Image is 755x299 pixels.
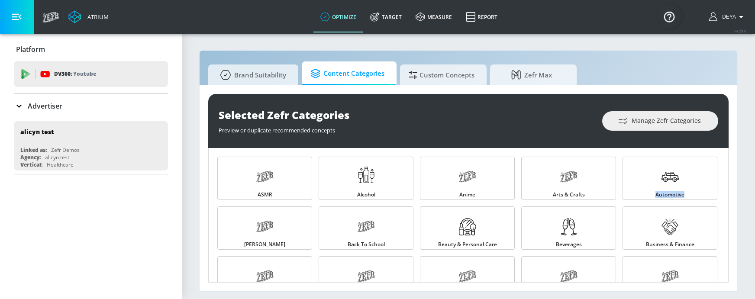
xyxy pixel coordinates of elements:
[623,157,717,200] a: Automotive
[68,10,109,23] a: Atrium
[319,206,413,250] a: Back to School
[14,94,168,118] div: Advertiser
[521,206,616,250] a: Beverages
[499,64,565,85] span: Zefr Max
[734,29,746,33] span: v 4.28.0
[14,61,168,87] div: DV360: Youtube
[623,206,717,250] a: Business & Finance
[20,161,42,168] div: Vertical:
[258,192,272,197] span: ASMR
[655,192,684,197] span: Automotive
[619,116,701,126] span: Manage Zefr Categories
[357,192,375,197] span: Alcohol
[14,121,168,170] div: alicyn testLinked as:Zefr DemosAgency:alicyn testVertical:Healthcare
[420,157,515,200] a: Anime
[219,108,594,122] div: Selected Zefr Categories
[409,64,474,85] span: Custom Concepts
[28,101,62,111] p: Advertiser
[553,192,585,197] span: Arts & Crafts
[20,146,47,154] div: Linked as:
[310,63,384,84] span: Content Categories
[420,206,515,250] a: Beauty & Personal Care
[459,192,475,197] span: Anime
[45,154,69,161] div: alicyn test
[646,242,694,247] span: Business & Finance
[409,1,459,32] a: measure
[657,4,681,29] button: Open Resource Center
[14,37,168,61] div: Platform
[20,128,54,136] div: alicyn test
[244,242,285,247] span: [PERSON_NAME]
[438,242,497,247] span: Beauty & Personal Care
[602,111,718,131] button: Manage Zefr Categories
[319,157,413,200] a: Alcohol
[348,242,385,247] span: Back to School
[521,157,616,200] a: Arts & Crafts
[459,1,504,32] a: Report
[73,69,96,78] p: Youtube
[217,206,312,250] a: [PERSON_NAME]
[54,69,96,79] p: DV360:
[84,13,109,21] div: Atrium
[313,1,363,32] a: optimize
[709,12,746,22] button: Deya
[51,146,80,154] div: Zefr Demos
[363,1,409,32] a: Target
[217,64,286,85] span: Brand Suitability
[556,242,582,247] span: Beverages
[219,122,594,134] div: Preview or duplicate recommended concepts
[719,14,736,20] span: login as: deya.mansell@zefr.com
[20,154,41,161] div: Agency:
[16,45,45,54] p: Platform
[47,161,74,168] div: Healthcare
[217,157,312,200] a: ASMR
